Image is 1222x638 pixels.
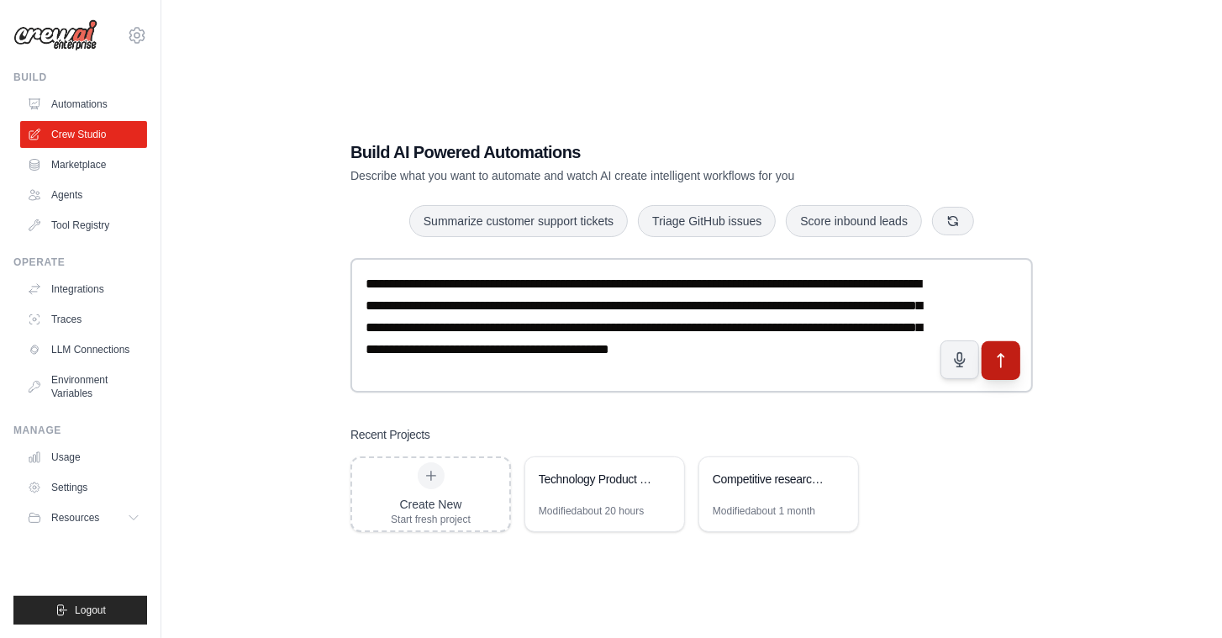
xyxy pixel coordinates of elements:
span: Logout [75,604,106,617]
a: Settings [20,474,147,501]
button: Resources [20,504,147,531]
iframe: Chat Widget [1138,557,1222,638]
a: Traces [20,306,147,333]
div: Technology Product Research Automation [539,471,654,488]
a: Tool Registry [20,212,147,239]
div: Operate [13,256,147,269]
div: Manage [13,424,147,437]
button: Logout [13,596,147,625]
button: Triage GitHub issues [638,205,776,237]
button: Score inbound leads [786,205,922,237]
div: Create New [391,496,471,513]
div: Modified about 20 hours [539,504,644,518]
div: Competitive research and analysis [713,471,828,488]
div: Modified about 1 month [713,504,815,518]
img: Logo [13,19,97,51]
a: LLM Connections [20,336,147,363]
a: Environment Variables [20,366,147,407]
a: Usage [20,444,147,471]
a: Crew Studio [20,121,147,148]
a: Automations [20,91,147,118]
div: Build [13,71,147,84]
button: Summarize customer support tickets [409,205,628,237]
a: Agents [20,182,147,208]
h1: Build AI Powered Automations [350,140,915,164]
button: Get new suggestions [932,207,974,235]
a: Integrations [20,276,147,303]
h3: Recent Projects [350,426,430,443]
button: Click to speak your automation idea [940,340,979,379]
p: Describe what you want to automate and watch AI create intelligent workflows for you [350,167,915,184]
div: Start fresh project [391,513,471,526]
a: Marketplace [20,151,147,178]
span: Resources [51,511,99,525]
